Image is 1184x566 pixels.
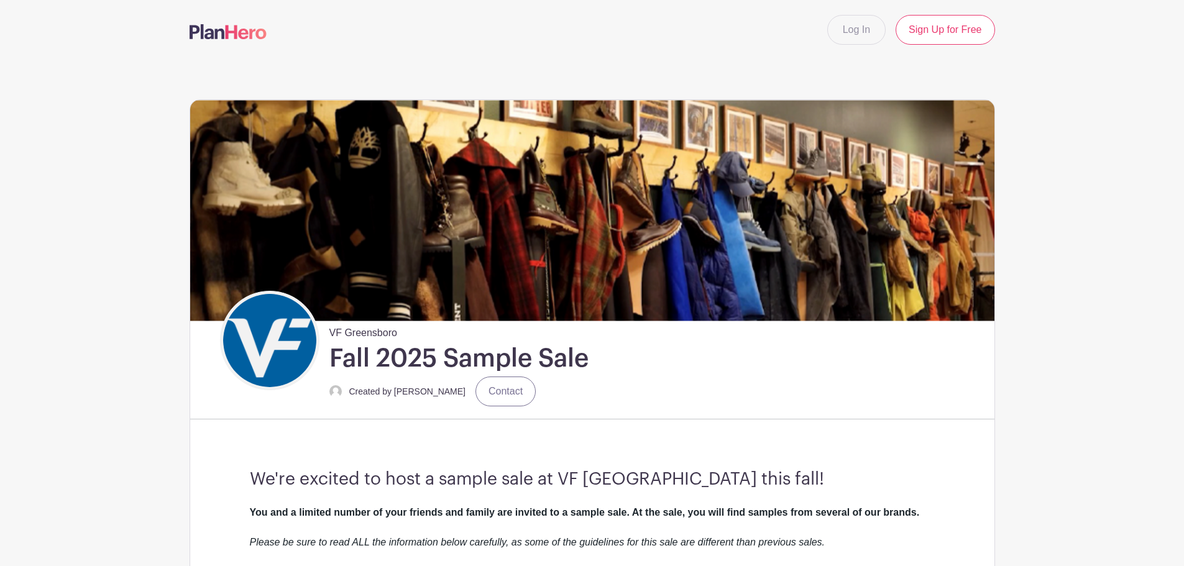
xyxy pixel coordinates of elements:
small: Created by [PERSON_NAME] [349,386,466,396]
img: default-ce2991bfa6775e67f084385cd625a349d9dcbb7a52a09fb2fda1e96e2d18dcdb.png [329,385,342,398]
a: Contact [475,377,536,406]
h1: Fall 2025 Sample Sale [329,343,589,374]
img: VF_Icon_FullColor_CMYK-small.png [223,294,316,387]
img: logo-507f7623f17ff9eddc593b1ce0a138ce2505c220e1c5a4e2b4648c50719b7d32.svg [190,24,267,39]
a: Sign Up for Free [896,15,994,45]
img: Sample%20Sale.png [190,100,994,321]
strong: You and a limited number of your friends and family are invited to a sample sale. At the sale, yo... [250,507,920,518]
span: VF Greensboro [329,321,397,340]
em: Please be sure to read ALL the information below carefully, as some of the guidelines for this sa... [250,537,825,547]
a: Log In [827,15,886,45]
h3: We're excited to host a sample sale at VF [GEOGRAPHIC_DATA] this fall! [250,469,935,490]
